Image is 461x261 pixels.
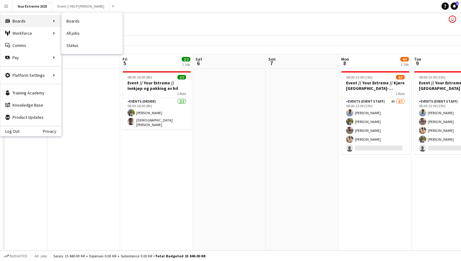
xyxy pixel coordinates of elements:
[396,91,405,96] span: 1 Role
[346,75,373,79] span: 08:00-23:00 (15h)
[53,254,205,258] div: Salary 15 840.00 KR + Expenses 0.00 KR + Subsistence 0.00 KR =
[267,60,276,67] span: 7
[341,80,409,91] h3: Event // Your Extreme // Kjøre [GEOGRAPHIC_DATA]-[GEOGRAPHIC_DATA]
[341,71,409,154] app-job-card: 08:00-23:00 (15h)4/5Event // Your Extreme // Kjøre [GEOGRAPHIC_DATA]-[GEOGRAPHIC_DATA]1 RoleEvent...
[182,62,190,67] div: 1 Job
[122,60,127,67] span: 5
[0,39,61,51] a: Comms
[0,87,61,99] a: Training Academy
[0,27,61,39] div: Workforce
[413,60,421,67] span: 9
[195,60,202,67] span: 6
[414,56,421,62] span: Tue
[0,69,61,81] div: Platform Settings
[123,56,127,62] span: Fri
[127,75,152,79] span: 08:00-16:00 (8h)
[123,71,191,129] app-job-card: 08:00-16:00 (8h)2/2Event // Your Extreme // Innkjøp og pakking av bil1 RoleEvents (Driver)2/208:0...
[62,39,123,51] a: Status
[451,2,458,10] a: 1
[52,0,109,12] button: Event // HELP [PERSON_NAME]
[456,2,459,5] span: 1
[10,254,27,258] span: Budgeted
[0,111,61,123] a: Product Updates
[62,27,123,39] a: All jobs
[449,16,456,23] app-user-avatar: Lars Songe
[268,56,276,62] span: Sun
[0,51,61,64] div: Pay
[0,129,20,134] a: Log Out
[341,56,349,62] span: Mon
[182,57,190,62] span: 2/2
[400,57,409,62] span: 4/5
[62,15,123,27] a: Boards
[13,0,52,12] button: Your Extreme 2025
[177,91,186,96] span: 1 Role
[177,75,186,79] span: 2/2
[0,15,61,27] div: Boards
[419,75,445,79] span: 08:00-23:00 (15h)
[123,80,191,91] h3: Event // Your Extreme // Innkjøp og pakking av bil
[0,99,61,111] a: Knowledge Base
[401,62,409,67] div: 1 Job
[3,253,28,259] button: Budgeted
[155,254,205,258] span: Total Budgeted 15 840.00 KR
[34,254,48,258] span: All jobs
[340,60,349,67] span: 8
[123,98,191,129] app-card-role: Events (Driver)2/208:00-16:00 (8h)[PERSON_NAME][DEMOGRAPHIC_DATA][PERSON_NAME]
[396,75,405,79] span: 4/5
[195,56,202,62] span: Sat
[43,129,61,134] a: Privacy
[341,98,409,154] app-card-role: Events (Event Staff)4A4/508:00-23:00 (15h)[PERSON_NAME][PERSON_NAME][PERSON_NAME][PERSON_NAME]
